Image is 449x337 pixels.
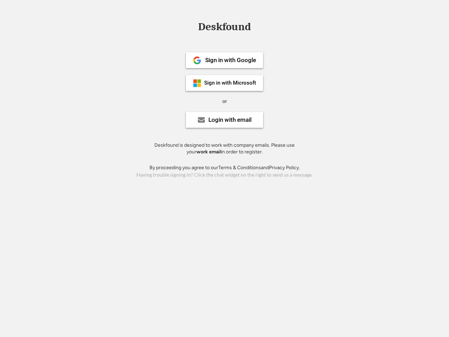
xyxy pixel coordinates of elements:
strong: work email [196,149,221,155]
a: Privacy Policy. [269,165,300,171]
div: Sign in with Google [205,57,256,63]
div: Deskfound [195,21,254,32]
div: Sign in with Microsoft [204,80,256,86]
div: Login with email [208,117,252,123]
img: ms-symbollockup_mssymbol_19.png [193,79,201,87]
div: or [222,98,227,105]
a: Terms & Conditions [218,165,261,171]
img: 1024px-Google__G__Logo.svg.png [193,56,201,65]
div: By proceeding you agree to our and [149,164,300,171]
div: Deskfound is designed to work with company emails. Please use your in order to register. [146,142,303,156]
